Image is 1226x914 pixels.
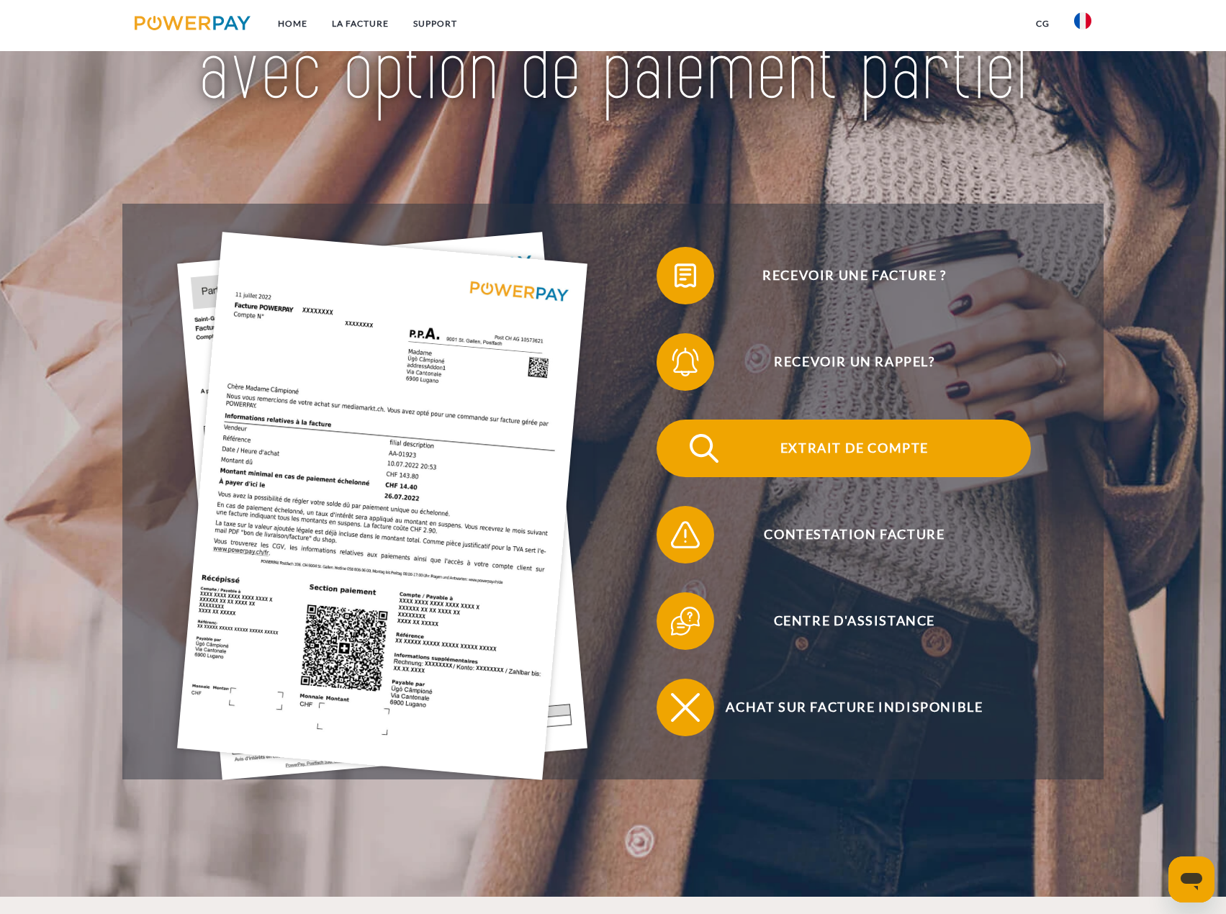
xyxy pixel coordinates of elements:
button: Extrait de compte [657,420,1031,477]
button: Centre d'assistance [657,592,1031,650]
img: qb_bill.svg [667,258,703,294]
a: CG [1024,11,1062,37]
button: Recevoir une facture ? [657,247,1031,304]
span: Recevoir une facture ? [678,247,1031,304]
img: qb_help.svg [667,603,703,639]
img: logo-powerpay.svg [135,16,251,30]
button: Recevoir un rappel? [657,333,1031,391]
a: Support [401,11,469,37]
img: qb_bell.svg [667,344,703,380]
a: LA FACTURE [320,11,401,37]
a: Home [266,11,320,37]
img: qb_close.svg [667,689,703,725]
img: qb_warning.svg [667,517,703,553]
span: Achat sur facture indisponible [678,679,1031,736]
iframe: Bouton de lancement de la fenêtre de messagerie, conversation en cours [1168,856,1214,902]
img: qb_search.svg [686,430,722,466]
span: Contestation Facture [678,506,1031,564]
img: single_invoice_powerpay_fr.jpg [177,232,587,780]
button: Achat sur facture indisponible [657,679,1031,736]
span: Centre d'assistance [678,592,1031,650]
img: fr [1074,12,1091,30]
span: Recevoir un rappel? [678,333,1031,391]
span: Extrait de compte [678,420,1031,477]
button: Contestation Facture [657,506,1031,564]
